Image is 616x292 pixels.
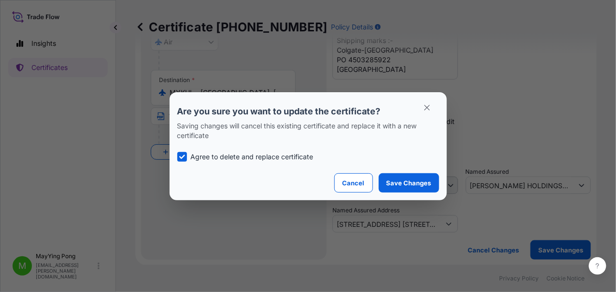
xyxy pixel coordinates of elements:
[334,173,373,193] button: Cancel
[379,173,439,193] button: Save Changes
[177,106,439,117] p: Are you sure you want to update the certificate?
[387,178,431,188] p: Save Changes
[343,178,365,188] p: Cancel
[177,121,439,140] p: Saving changes will cancel this existing certificate and replace it with a new certificate
[191,152,314,162] p: Agree to delete and replace certificate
